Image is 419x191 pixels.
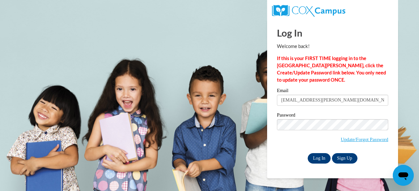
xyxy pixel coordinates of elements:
[341,137,388,142] a: Update/Forgot Password
[277,26,388,40] h1: Log In
[277,88,388,95] label: Email
[332,153,357,164] a: Sign Up
[277,56,386,83] strong: If this is your FIRST TIME logging in to the [GEOGRAPHIC_DATA][PERSON_NAME], click the Create/Upd...
[277,113,388,119] label: Password
[272,5,345,17] img: COX Campus
[393,165,414,186] iframe: Button to launch messaging window
[277,43,388,50] p: Welcome back!
[308,153,331,164] input: Log In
